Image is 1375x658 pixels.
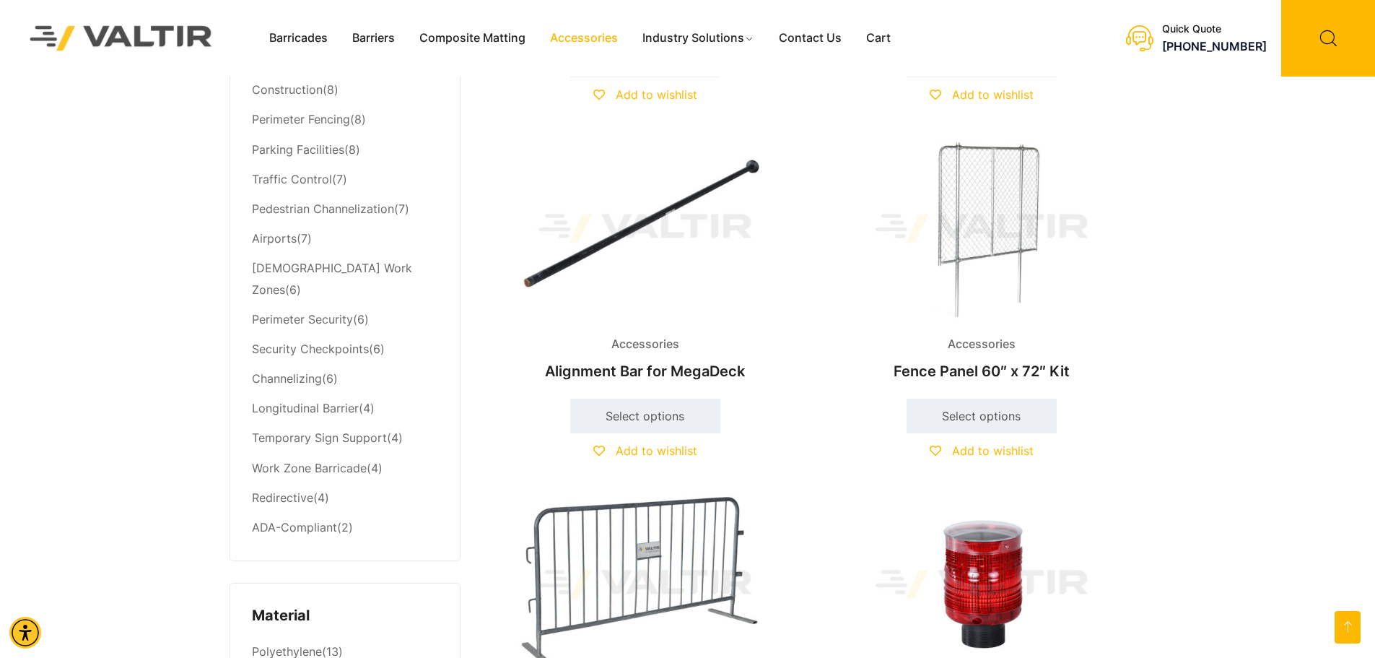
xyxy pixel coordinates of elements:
li: (6) [252,335,438,365]
a: Select options for “Alignment Bar for MegaDeck” [570,399,720,433]
li: (8) [252,105,438,135]
li: (7) [252,194,438,224]
span: Add to wishlist [952,87,1034,102]
a: Add to wishlist [930,443,1034,458]
a: Add to wishlist [593,443,697,458]
a: Cart [854,27,903,49]
h2: Alignment Bar for MegaDeck [489,355,801,387]
li: (8) [252,76,438,105]
span: Add to wishlist [616,443,697,458]
a: AccessoriesAlignment Bar for MegaDeck [489,135,801,387]
li: (8) [252,135,438,165]
a: Perimeter Fencing [252,112,350,126]
a: AccessoriesFence Panel 60″ x 72″ Kit [826,135,1138,387]
li: (7) [252,165,438,194]
a: Longitudinal Barrier [252,401,359,415]
a: Barricades [257,27,340,49]
img: Accessories [489,135,801,322]
a: Pedestrian Channelization [252,202,394,216]
a: Temporary Sign Support [252,430,387,445]
a: ADA-Compliant [252,520,337,534]
a: Contact Us [767,27,854,49]
li: (4) [252,394,438,424]
a: Composite Matting [407,27,538,49]
a: Add to wishlist [930,87,1034,102]
li: (4) [252,454,438,483]
a: Industry Solutions [630,27,767,49]
a: Accessories [538,27,630,49]
li: (4) [252,424,438,454]
span: Add to wishlist [616,87,697,102]
span: Accessories [937,334,1026,355]
span: Add to wishlist [952,443,1034,458]
div: Quick Quote [1162,23,1267,35]
li: (6) [252,365,438,394]
a: Security Checkpoints [252,342,369,356]
a: Channelizing [252,371,322,386]
div: Accessibility Menu [9,617,41,649]
li: (2) [252,513,438,539]
a: Airports [252,231,297,246]
a: Barriers [340,27,407,49]
li: (4) [252,483,438,513]
a: Perimeter Security [252,312,353,326]
a: Redirective [252,490,313,505]
a: Parking Facilities [252,142,344,157]
h4: Material [252,605,438,627]
span: Accessories [601,334,690,355]
li: (6) [252,254,438,305]
li: (6) [252,305,438,334]
a: Work Zone Barricade [252,461,367,475]
a: Construction [252,82,323,97]
a: Traffic Control [252,172,332,186]
a: call (888) 496-3625 [1162,39,1267,53]
img: Valtir Rentals [11,7,232,69]
li: (7) [252,224,438,254]
a: Open this option [1335,611,1361,644]
a: Select options for “Fence Panel 60" x 72" Kit” [907,399,1057,433]
a: Add to wishlist [593,87,697,102]
a: [DEMOGRAPHIC_DATA] Work Zones [252,261,412,297]
h2: Fence Panel 60″ x 72″ Kit [826,355,1138,387]
img: Accessories [826,135,1138,322]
